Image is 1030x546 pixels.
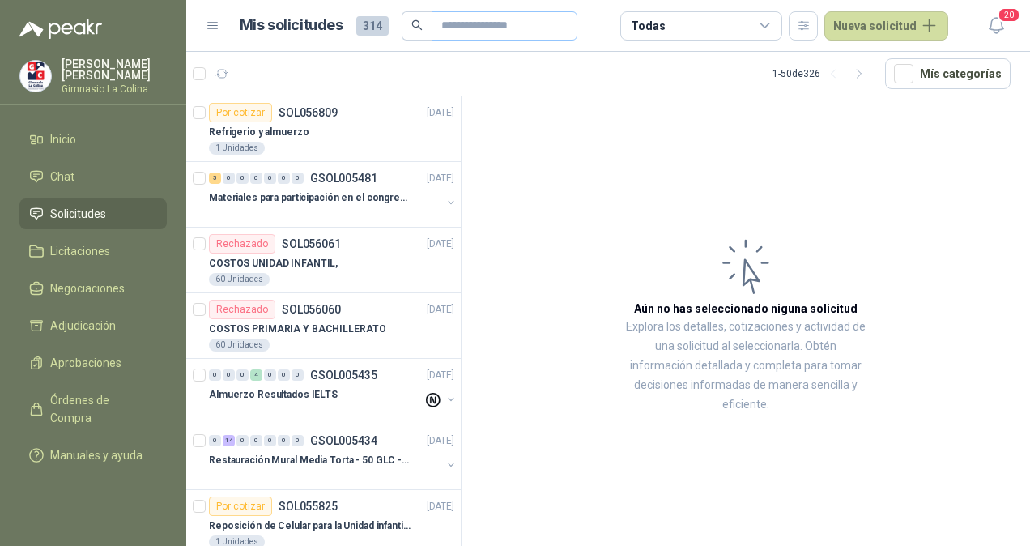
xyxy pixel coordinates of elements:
p: GSOL005481 [310,173,377,184]
button: Mís categorías [885,58,1011,89]
span: Solicitudes [50,205,106,223]
p: [DATE] [427,171,454,186]
div: 60 Unidades [209,339,270,352]
a: Manuales y ayuda [19,440,167,471]
div: 0 [250,435,262,446]
h3: Aún no has seleccionado niguna solicitud [634,300,858,318]
div: 0 [223,369,235,381]
div: Rechazado [209,234,275,254]
a: 0 14 0 0 0 0 0 GSOL005434[DATE] Restauración Mural Media Torta - 50 GLC - URGENTE [209,431,458,483]
p: GSOL005434 [310,435,377,446]
span: 314 [356,16,389,36]
span: Inicio [50,130,76,148]
a: 5 0 0 0 0 0 0 GSOL005481[DATE] Materiales para participación en el congreso, UI [209,168,458,220]
div: 1 Unidades [209,142,265,155]
span: Aprobaciones [50,354,121,372]
img: Company Logo [20,61,51,92]
a: Negociaciones [19,273,167,304]
p: COSTOS PRIMARIA Y BACHILLERATO [209,322,385,337]
img: Logo peakr [19,19,102,39]
p: Refrigerio y almuerzo [209,125,309,140]
span: Órdenes de Compra [50,391,151,427]
div: 60 Unidades [209,273,270,286]
div: 0 [209,435,221,446]
p: Gimnasio La Colina [62,84,167,94]
span: 20 [998,7,1020,23]
a: Solicitudes [19,198,167,229]
p: Reposición de Celular para la Unidad infantil (con forro, y vidrio protector) [209,518,411,534]
p: COSTOS UNIDAD INFANTIL, [209,256,338,271]
div: 0 [264,173,276,184]
a: Licitaciones [19,236,167,267]
span: Negociaciones [50,279,125,297]
a: 0 0 0 4 0 0 0 GSOL005435[DATE] Almuerzo Resultados IELTS [209,365,458,417]
div: 0 [236,173,249,184]
p: SOL056060 [282,304,341,315]
div: 0 [209,369,221,381]
p: GSOL005435 [310,369,377,381]
div: 0 [236,435,249,446]
div: 0 [236,369,249,381]
p: SOL055825 [279,501,338,512]
div: 0 [278,369,290,381]
div: 0 [292,435,304,446]
div: Por cotizar [209,103,272,122]
div: 4 [250,369,262,381]
p: [DATE] [427,302,454,318]
button: 20 [981,11,1011,41]
p: [DATE] [427,237,454,252]
p: [PERSON_NAME] [PERSON_NAME] [62,58,167,81]
span: Chat [50,168,74,186]
a: Inicio [19,124,167,155]
div: 0 [250,173,262,184]
p: [DATE] [427,499,454,514]
div: 1 - 50 de 326 [772,61,872,87]
p: [DATE] [427,433,454,449]
div: 0 [278,173,290,184]
p: SOL056061 [282,238,341,250]
a: Chat [19,161,167,192]
a: Aprobaciones [19,348,167,378]
div: Todas [631,17,665,35]
span: Adjudicación [50,317,116,335]
span: Manuales y ayuda [50,446,143,464]
div: 0 [278,435,290,446]
div: 14 [223,435,235,446]
a: RechazadoSOL056061[DATE] COSTOS UNIDAD INFANTIL,60 Unidades [186,228,461,293]
div: 0 [223,173,235,184]
div: 0 [264,435,276,446]
p: Materiales para participación en el congreso, UI [209,190,411,206]
span: search [411,19,423,31]
a: Adjudicación [19,310,167,341]
span: Licitaciones [50,242,110,260]
a: Por cotizarSOL056809[DATE] Refrigerio y almuerzo1 Unidades [186,96,461,162]
p: [DATE] [427,368,454,383]
a: Órdenes de Compra [19,385,167,433]
p: Restauración Mural Media Torta - 50 GLC - URGENTE [209,453,411,468]
p: SOL056809 [279,107,338,118]
div: 0 [292,173,304,184]
div: Por cotizar [209,497,272,516]
p: Almuerzo Resultados IELTS [209,387,338,403]
div: Rechazado [209,300,275,319]
p: Explora los detalles, cotizaciones y actividad de una solicitud al seleccionarla. Obtén informaci... [624,318,868,415]
div: 0 [292,369,304,381]
div: 5 [209,173,221,184]
a: RechazadoSOL056060[DATE] COSTOS PRIMARIA Y BACHILLERATO60 Unidades [186,293,461,359]
p: [DATE] [427,105,454,121]
div: 0 [264,369,276,381]
button: Nueva solicitud [824,11,948,41]
h1: Mis solicitudes [240,14,343,37]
